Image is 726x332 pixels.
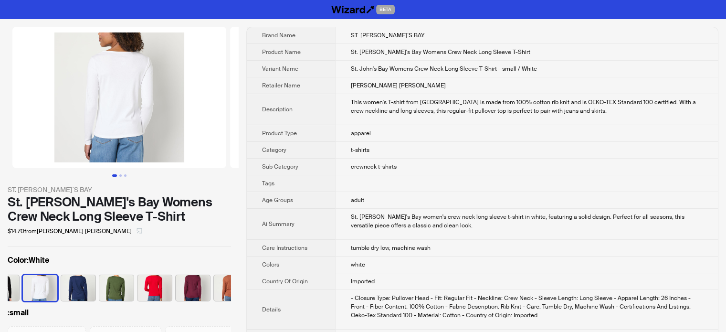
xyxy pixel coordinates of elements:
[214,275,248,301] img: Aurora Brown
[8,184,231,195] div: ST. [PERSON_NAME]`S BAY
[8,195,231,224] div: St. [PERSON_NAME]'s Bay Womens Crew Neck Long Sleeve T-Shirt
[351,48,530,56] span: St. [PERSON_NAME]'s Bay Womens Crew Neck Long Sleeve T-Shirt
[351,129,371,137] span: apparel
[262,106,293,113] span: Description
[119,174,122,177] button: Go to slide 2
[137,228,142,234] span: select
[8,307,231,319] label: small
[23,274,57,300] label: available
[8,255,29,265] span: Color :
[23,275,57,301] img: White
[262,180,274,187] span: Tags
[351,32,424,39] span: ST. [PERSON_NAME]`S BAY
[351,146,369,154] span: t-shirts
[124,174,126,177] button: Go to slide 3
[262,261,279,268] span: Colors
[351,244,431,252] span: tumble dry low, machine wash
[351,213,703,230] div: St. John's Bay women's crew neck long sleeve t-shirt in white, featuring a solid design. Perfect ...
[351,65,537,73] span: St. John's Bay Womens Crew Neck Long Sleeve T-Shirt - small / White
[12,27,226,168] img: St. John's Bay Womens Crew Neck Long Sleeve T-Shirt St. John's Bay Womens Crew Neck Long Sleeve T...
[99,275,134,301] img: Oak Moss
[351,196,364,204] span: adult
[176,275,210,301] img: Deep Ruby
[262,129,297,137] span: Product Type
[262,220,295,228] span: Ai Summary
[351,98,703,115] div: This women's T-shirt from St. John's Bay is made from 100% cotton rib knit and is OEKO-TEX Standa...
[214,274,248,300] label: available
[8,224,231,239] div: $14.70 from [PERSON_NAME] [PERSON_NAME]
[137,275,172,301] img: Cabaret Red
[262,146,286,154] span: Category
[262,163,298,171] span: Sub Category
[351,294,703,320] div: - Closure Type: Pullover Head - Fit: Regular Fit - Neckline: Crew Neck - Sleeve Length: Long Slee...
[262,32,295,39] span: Brand Name
[230,27,444,168] img: St. John's Bay Womens Crew Neck Long Sleeve T-Shirt St. John's Bay Womens Crew Neck Long Sleeve T...
[351,261,365,268] span: white
[262,48,301,56] span: Product Name
[376,5,395,14] span: BETA
[262,244,307,252] span: Care Instructions
[61,274,95,300] label: available
[176,274,210,300] label: available
[351,278,375,285] span: Imported
[262,65,298,73] span: Variant Name
[61,275,95,301] img: American Navy
[137,274,172,300] label: available
[351,163,397,171] span: crewneck t-shirts
[262,306,281,313] span: Details
[262,196,293,204] span: Age Groups
[262,82,300,89] span: Retailer Name
[351,82,446,89] span: [PERSON_NAME] [PERSON_NAME]
[8,308,10,318] span: :
[8,255,231,266] label: White
[99,274,134,300] label: available
[112,174,117,177] button: Go to slide 1
[262,278,308,285] span: Country Of Origin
